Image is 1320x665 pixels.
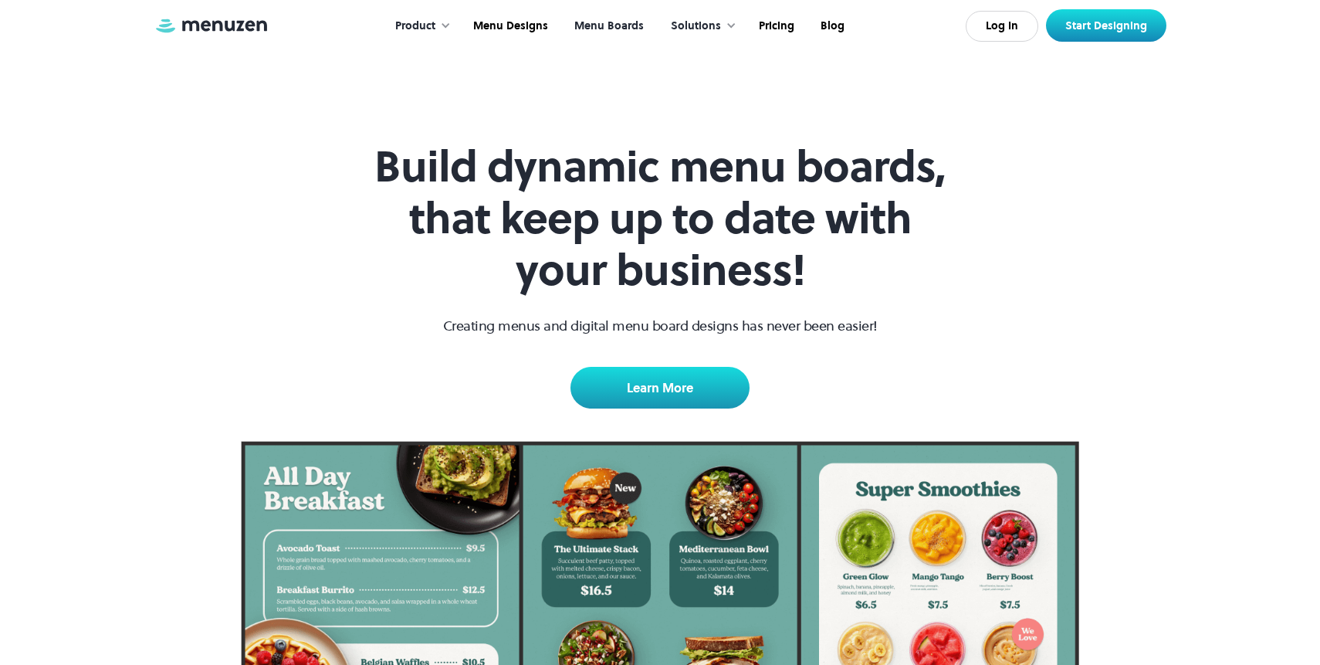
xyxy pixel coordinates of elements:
a: Blog [806,2,856,50]
div: Solutions [671,18,721,35]
div: Product [395,18,435,35]
a: Menu Boards [560,2,655,50]
a: Log In [966,11,1038,42]
a: Start Designing [1046,9,1166,42]
p: Creating menus and digital menu board designs has never been easier! [443,315,878,336]
a: Learn More [570,367,750,409]
a: Pricing [744,2,806,50]
div: Solutions [655,2,744,50]
div: Product [380,2,459,50]
h1: Build dynamic menu boards, that keep up to date with your business! [364,141,956,297]
a: Menu Designs [459,2,560,50]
